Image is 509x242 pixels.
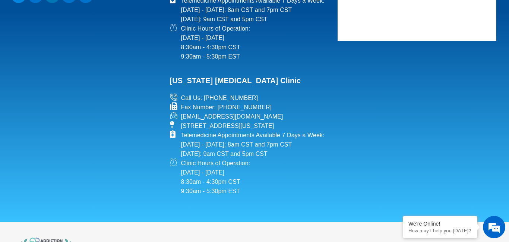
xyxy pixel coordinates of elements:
a: Get Started [433,38,494,54]
div: Chat with us now [50,39,136,49]
span: [STREET_ADDRESS][US_STATE] [179,121,274,131]
h2: [US_STATE] [MEDICAL_DATA] Clinic [170,61,328,87]
h1: Few Steps Away From [MEDICAL_DATA] Addiction Recovery [80,87,428,114]
div: We're Online! [408,221,472,227]
span: Start online telemedicine [MEDICAL_DATA] treatment for [MEDICAL_DATA] addiction recovery [DATE]! [22,6,271,25]
span: Clinic Hours of Operation: [DATE] - [DATE] 8:30am - 4:30pm CST 9:30am - 5:30pm EST [179,158,250,196]
span: Clinic Hours of Operation: [DATE] - [DATE] 8:30am - 4:30pm CST 9:30am - 5:30pm EST [179,24,250,61]
span: We're online! [43,73,103,148]
span: Get Started [442,43,477,50]
div: Navigation go back [8,38,19,50]
a: Patient Resources [228,48,306,65]
a: Fax Number: [PHONE_NUMBER] [170,103,328,112]
div: Minimize live chat window [122,4,140,22]
span: Fax Number: [PHONE_NUMBER] [179,103,272,112]
a: [PHONE_NUMBER] [312,9,483,22]
a: Start online telemedicine [MEDICAL_DATA] treatment for [MEDICAL_DATA] addiction recovery [DATE]! [7,6,271,25]
span: Telemedicine Appointments Available 7 Days a Week: [DATE] - [DATE]: 8am CST and 7pm CST [DATE]: 9... [179,131,325,158]
a: Articles [195,48,229,65]
span: Call Us: [PHONE_NUMBER] [179,93,258,103]
span: We're online! [43,94,103,169]
img: NAS_email_signature-removebg-preview.png [70,38,107,55]
p: How may I help you today? [408,228,472,233]
a: About Us [180,31,227,48]
span: [PHONE_NUMBER] [328,11,450,20]
span: [EMAIL_ADDRESS][DOMAIN_NAME] [179,112,283,121]
textarea: Type your message and hit 'Enter' [4,204,142,230]
textarea: Type your message and hit 'Enter' [4,162,142,188]
p: Get started by answering the necessary questions below to help us determine which program is righ... [62,133,447,154]
a: Our Treatment Process [228,31,322,48]
a: Call Us: [PHONE_NUMBER] [170,93,328,103]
